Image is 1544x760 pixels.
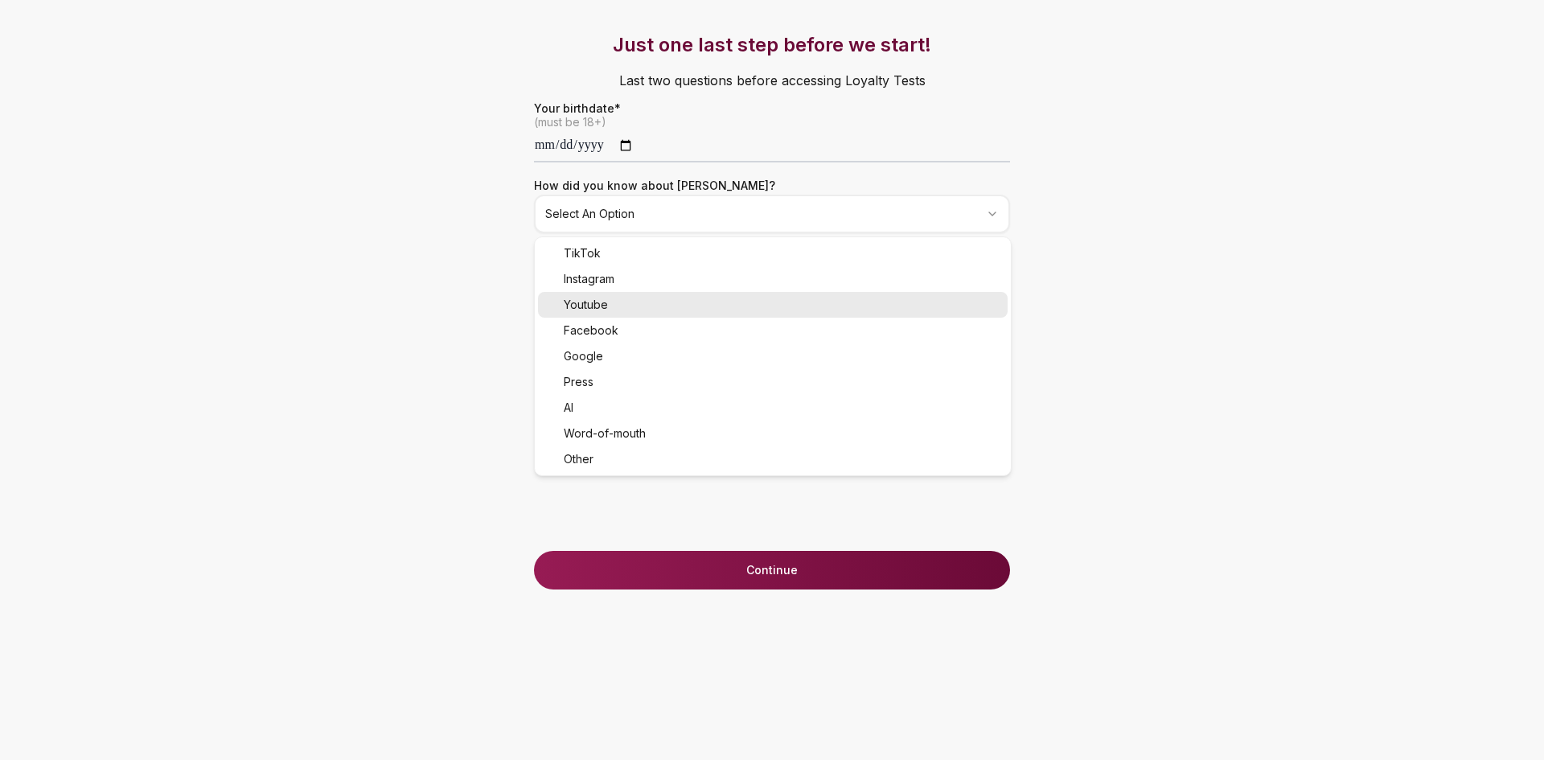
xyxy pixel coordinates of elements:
span: Google [564,348,603,364]
span: Other [564,451,593,467]
span: AI [564,400,573,416]
span: Youtube [564,297,608,313]
span: Word-of-mouth [564,425,646,442]
span: Instagram [564,271,614,287]
span: TikTok [564,245,601,261]
span: Press [564,374,593,390]
span: Facebook [564,322,618,339]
